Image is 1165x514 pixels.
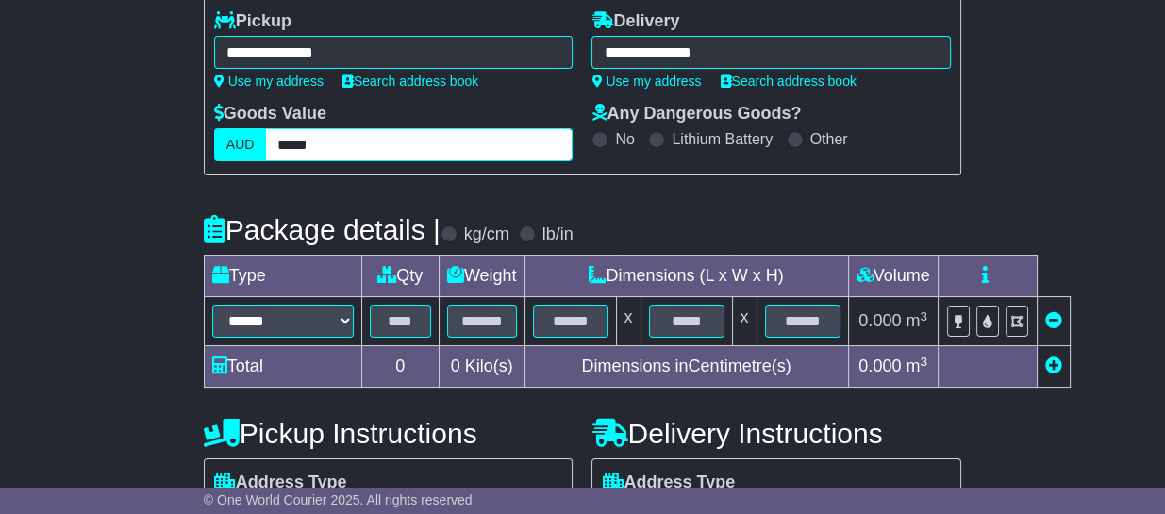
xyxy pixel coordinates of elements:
[204,418,574,449] h4: Pickup Instructions
[858,356,901,375] span: 0.000
[906,356,927,375] span: m
[591,418,961,449] h4: Delivery Instructions
[524,256,848,297] td: Dimensions (L x W x H)
[591,74,701,89] a: Use my address
[615,130,634,148] label: No
[602,473,735,493] label: Address Type
[214,74,324,89] a: Use my address
[732,297,757,346] td: x
[214,11,291,32] label: Pickup
[204,346,361,388] td: Total
[1045,356,1062,375] a: Add new item
[464,224,509,245] label: kg/cm
[920,309,927,323] sup: 3
[920,355,927,369] sup: 3
[214,473,347,493] label: Address Type
[591,11,679,32] label: Delivery
[204,492,476,507] span: © One World Courier 2025. All rights reserved.
[1045,311,1062,330] a: Remove this item
[906,311,927,330] span: m
[204,214,441,245] h4: Package details |
[214,128,267,161] label: AUD
[616,297,641,346] td: x
[439,346,524,388] td: Kilo(s)
[591,104,801,124] label: Any Dangerous Goods?
[451,356,460,375] span: 0
[672,130,773,148] label: Lithium Battery
[361,346,439,388] td: 0
[214,104,326,124] label: Goods Value
[848,256,938,297] td: Volume
[721,74,857,89] a: Search address book
[810,130,848,148] label: Other
[439,256,524,297] td: Weight
[342,74,478,89] a: Search address book
[204,256,361,297] td: Type
[542,224,574,245] label: lb/in
[524,346,848,388] td: Dimensions in Centimetre(s)
[361,256,439,297] td: Qty
[858,311,901,330] span: 0.000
